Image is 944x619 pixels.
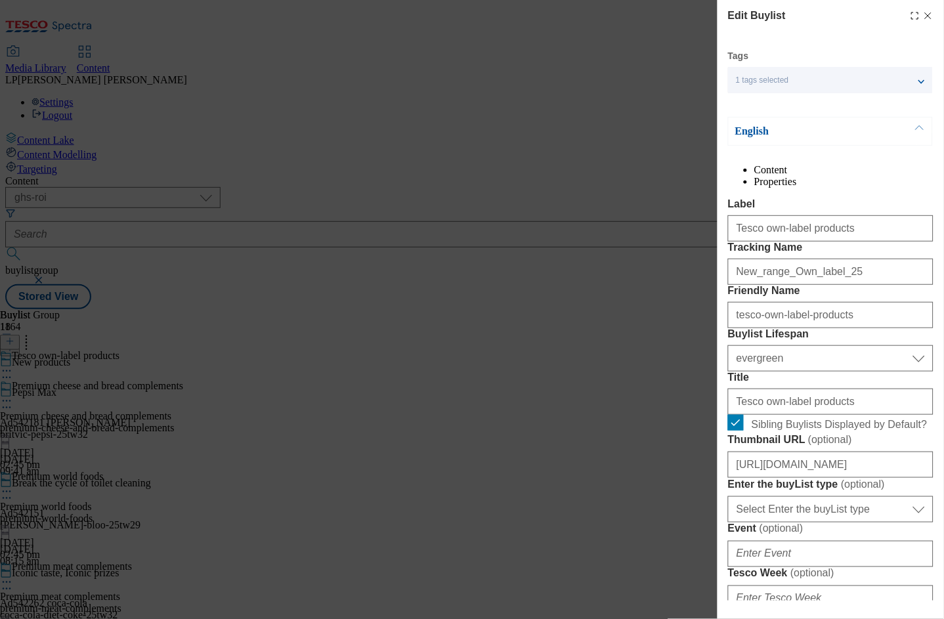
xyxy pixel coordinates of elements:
[728,242,933,253] label: Tracking Name
[735,125,873,138] p: English
[728,328,933,340] label: Buylist Lifespan
[728,285,933,297] label: Friendly Name
[841,479,885,490] span: ( optional )
[728,372,933,383] label: Title
[790,568,834,579] span: ( optional )
[728,541,933,567] input: Enter Event
[728,198,933,210] label: Label
[754,164,933,176] li: Content
[728,259,933,285] input: Enter Tracking Name
[754,176,933,188] li: Properties
[728,53,749,60] label: Tags
[728,433,933,446] label: Thumbnail URL
[736,75,789,85] span: 1 tags selected
[728,567,933,580] label: Tesco Week
[760,523,804,534] span: ( optional )
[752,419,928,431] span: Sibling Buylists Displayed by Default?
[728,215,933,242] input: Enter Label
[728,586,933,612] input: Enter Tesco Week
[728,389,933,415] input: Enter Title
[728,452,933,478] input: Enter Thumbnail URL
[808,434,852,445] span: ( optional )
[728,478,933,491] label: Enter the buyList type
[728,8,786,24] h4: Edit Buylist
[728,523,933,536] label: Event
[728,67,933,93] button: 1 tags selected
[728,302,933,328] input: Enter Friendly Name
